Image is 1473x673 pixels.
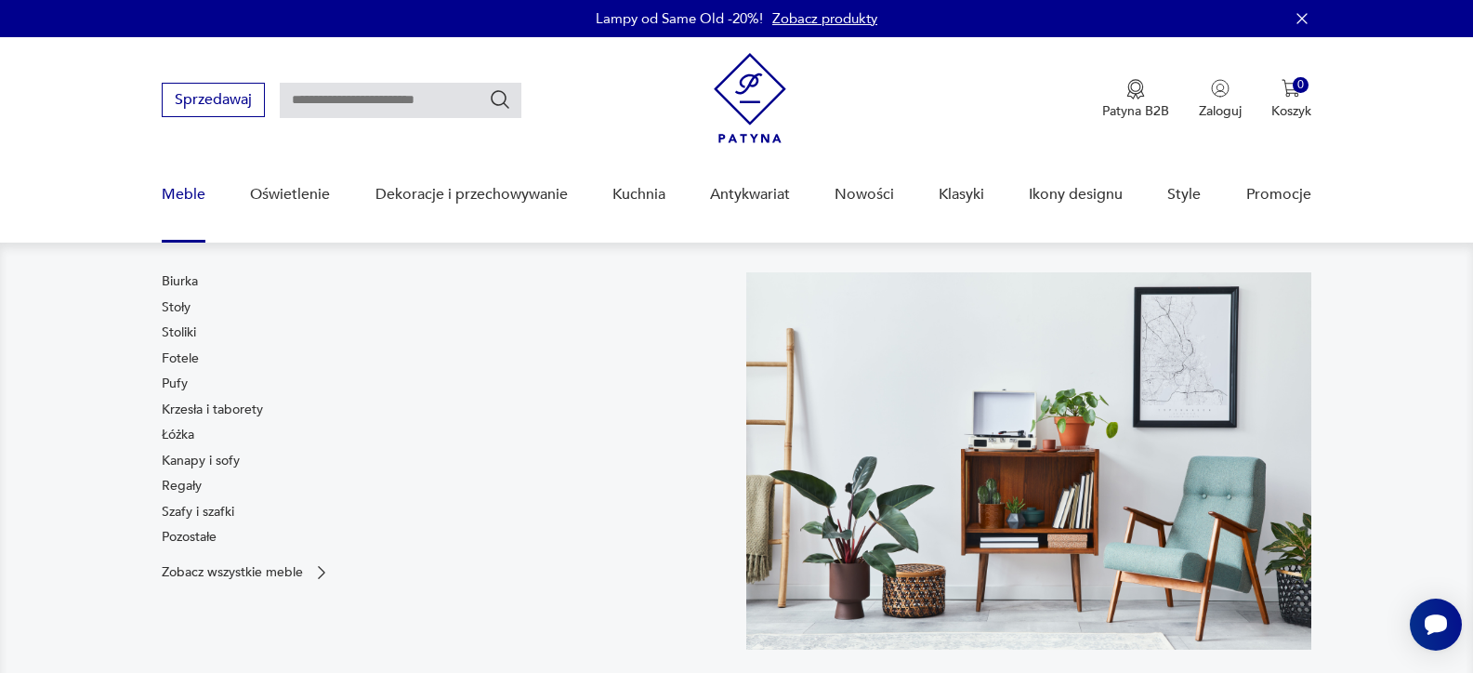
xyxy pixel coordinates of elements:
a: Krzesła i taborety [162,401,263,419]
a: Sprzedawaj [162,95,265,108]
a: Nowości [835,159,894,231]
a: Promocje [1246,159,1311,231]
a: Szafy i szafki [162,503,234,521]
img: Patyna - sklep z meblami i dekoracjami vintage [714,53,786,143]
button: 0Koszyk [1271,79,1311,120]
img: Ikonka użytkownika [1211,79,1230,98]
a: Klasyki [939,159,984,231]
img: 969d9116629659dbb0bd4e745da535dc.jpg [746,272,1311,649]
a: Regały [162,477,202,495]
a: Stoliki [162,323,196,342]
button: Zaloguj [1199,79,1242,120]
button: Patyna B2B [1102,79,1169,120]
p: Zaloguj [1199,102,1242,120]
a: Oświetlenie [250,159,330,231]
p: Patyna B2B [1102,102,1169,120]
a: Antykwariat [710,159,790,231]
a: Łóżka [162,426,194,444]
a: Ikona medaluPatyna B2B [1102,79,1169,120]
button: Sprzedawaj [162,83,265,117]
a: Meble [162,159,205,231]
a: Zobacz produkty [772,9,877,28]
a: Fotele [162,350,199,368]
a: Style [1167,159,1201,231]
a: Dekoracje i przechowywanie [375,159,568,231]
img: Ikona medalu [1126,79,1145,99]
a: Zobacz wszystkie meble [162,563,331,582]
a: Pozostałe [162,528,217,547]
p: Lampy od Same Old -20%! [596,9,763,28]
a: Stoły [162,298,191,317]
p: Zobacz wszystkie meble [162,566,303,578]
a: Ikony designu [1029,159,1123,231]
a: Kuchnia [612,159,665,231]
iframe: Smartsupp widget button [1410,599,1462,651]
img: Ikona koszyka [1282,79,1300,98]
p: Koszyk [1271,102,1311,120]
a: Kanapy i sofy [162,452,240,470]
a: Biurka [162,272,198,291]
div: 0 [1293,77,1309,93]
a: Pufy [162,375,188,393]
button: Szukaj [489,88,511,111]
